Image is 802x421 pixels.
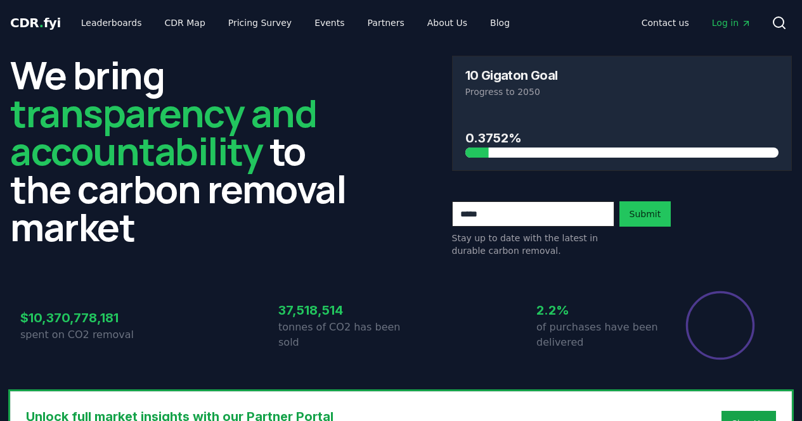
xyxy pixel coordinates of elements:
a: Contact us [631,11,699,34]
a: About Us [417,11,477,34]
h3: 2.2% [536,301,659,320]
a: Log in [702,11,761,34]
h3: 37,518,514 [278,301,401,320]
p: Stay up to date with the latest in durable carbon removal. [452,232,614,257]
button: Submit [619,201,671,227]
span: . [39,15,44,30]
span: transparency and accountability [10,87,316,177]
nav: Main [631,11,761,34]
a: Partners [358,11,415,34]
a: Blog [480,11,520,34]
p: of purchases have been delivered [536,320,659,350]
h3: 0.3752% [465,129,779,148]
h3: $10,370,778,181 [20,308,143,327]
a: CDR.fyi [10,14,61,32]
h3: 10 Gigaton Goal [465,69,558,82]
a: CDR Map [155,11,216,34]
p: spent on CO2 removal [20,327,143,342]
div: Percentage of sales delivered [685,290,756,361]
h2: We bring to the carbon removal market [10,56,351,246]
span: Log in [712,16,751,29]
a: Leaderboards [71,11,152,34]
p: Progress to 2050 [465,85,779,98]
nav: Main [71,11,520,34]
a: Pricing Survey [218,11,302,34]
p: tonnes of CO2 has been sold [278,320,401,350]
a: Events [304,11,354,34]
span: CDR fyi [10,15,61,30]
